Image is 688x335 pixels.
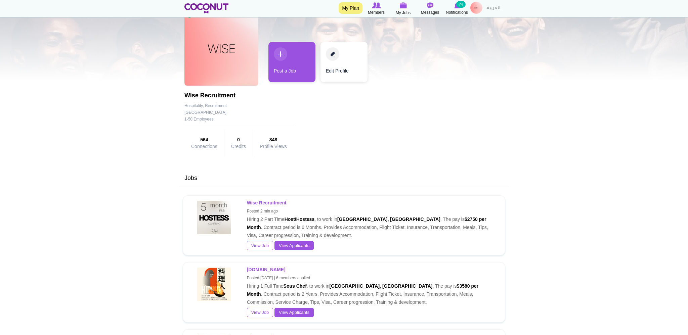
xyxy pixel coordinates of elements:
a: 848Profile Views [260,136,287,149]
strong: [GEOGRAPHIC_DATA], [GEOGRAPHIC_DATA] [337,217,440,222]
a: Post a Job [268,42,315,82]
div: Hospitality, Recruitment [184,102,294,109]
strong: $2750 per Month [247,217,486,230]
a: Wise Recruitment [247,200,288,205]
img: Messages [427,2,433,8]
div: 1-50 Employees [184,116,294,123]
small: Posted 2 min ago [247,209,278,213]
a: 0Credits [231,136,246,149]
img: My Jobs [399,2,407,8]
strong: Host/Hostess [285,217,314,222]
a: 564Connections [191,136,217,149]
p: Hiring 1 Full Time , to work in . The pay is . Contract period is 2 Years. Provides Accommodation... [247,266,495,306]
a: View Job [247,308,273,317]
strong: Wise Recruitment [247,200,287,205]
div: 2 / 2 [320,42,368,86]
span: Members [368,9,385,16]
img: Home [184,3,228,13]
strong: 0 [231,136,246,143]
h3: Jobs [181,175,507,182]
small: 74 [456,1,466,8]
a: Edit Profile [320,42,368,82]
span: My Jobs [396,9,411,16]
a: View Applicants [274,308,314,317]
strong: [GEOGRAPHIC_DATA], [GEOGRAPHIC_DATA] [330,283,433,289]
a: [DOMAIN_NAME] [247,267,287,272]
a: View Job [247,241,273,250]
a: My Jobs My Jobs [390,2,417,16]
a: العربية [484,2,504,15]
strong: Sous Chef [284,283,307,289]
small: Posted [DATE] | 6 members applied [247,276,310,280]
img: Browse Members [372,2,381,8]
div: 1 / 2 [268,42,315,86]
div: [GEOGRAPHIC_DATA] [184,109,226,116]
img: Notifications [454,2,460,8]
a: Messages Messages [417,2,443,16]
span: Notifications [446,9,468,16]
a: Notifications Notifications 74 [443,2,470,16]
p: Hiring 2 Part Time , to work in . The pay is . Contract period is 6 Months. Provides Accommodatio... [247,199,495,239]
strong: [DOMAIN_NAME] [247,267,286,272]
h1: Wise Recruitment [184,92,294,99]
strong: 848 [260,136,287,143]
strong: 564 [191,136,217,143]
span: Messages [421,9,439,16]
a: Browse Members Members [363,2,390,16]
a: My Plan [339,2,362,14]
a: View Applicants [274,241,314,250]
